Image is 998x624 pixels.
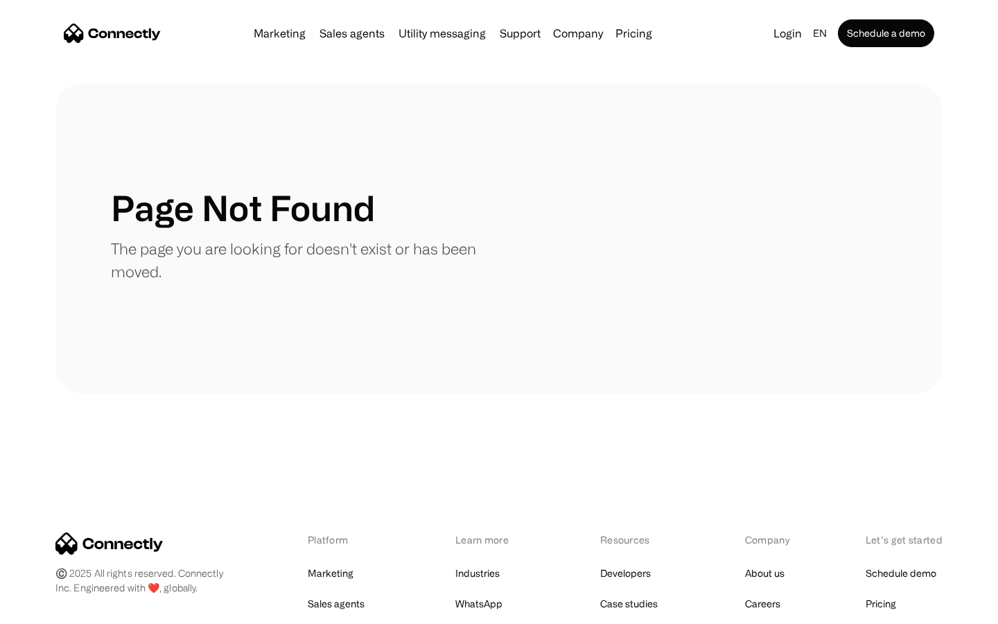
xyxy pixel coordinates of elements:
[308,564,353,583] a: Marketing
[111,187,375,229] h1: Page Not Found
[866,532,943,547] div: Let’s get started
[838,19,934,47] a: Schedule a demo
[866,564,936,583] a: Schedule demo
[111,237,499,283] p: The page you are looking for doesn't exist or has been moved.
[553,24,603,43] div: Company
[600,564,651,583] a: Developers
[455,532,528,547] div: Learn more
[14,598,83,619] aside: Language selected: English
[248,28,311,39] a: Marketing
[745,564,785,583] a: About us
[768,24,807,43] a: Login
[314,28,390,39] a: Sales agents
[813,24,827,43] div: en
[600,532,673,547] div: Resources
[866,594,896,614] a: Pricing
[610,28,658,39] a: Pricing
[455,594,502,614] a: WhatsApp
[455,564,500,583] a: Industries
[745,594,780,614] a: Careers
[600,594,658,614] a: Case studies
[308,532,383,547] div: Platform
[28,600,83,619] ul: Language list
[393,28,491,39] a: Utility messaging
[494,28,546,39] a: Support
[308,594,365,614] a: Sales agents
[745,532,794,547] div: Company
